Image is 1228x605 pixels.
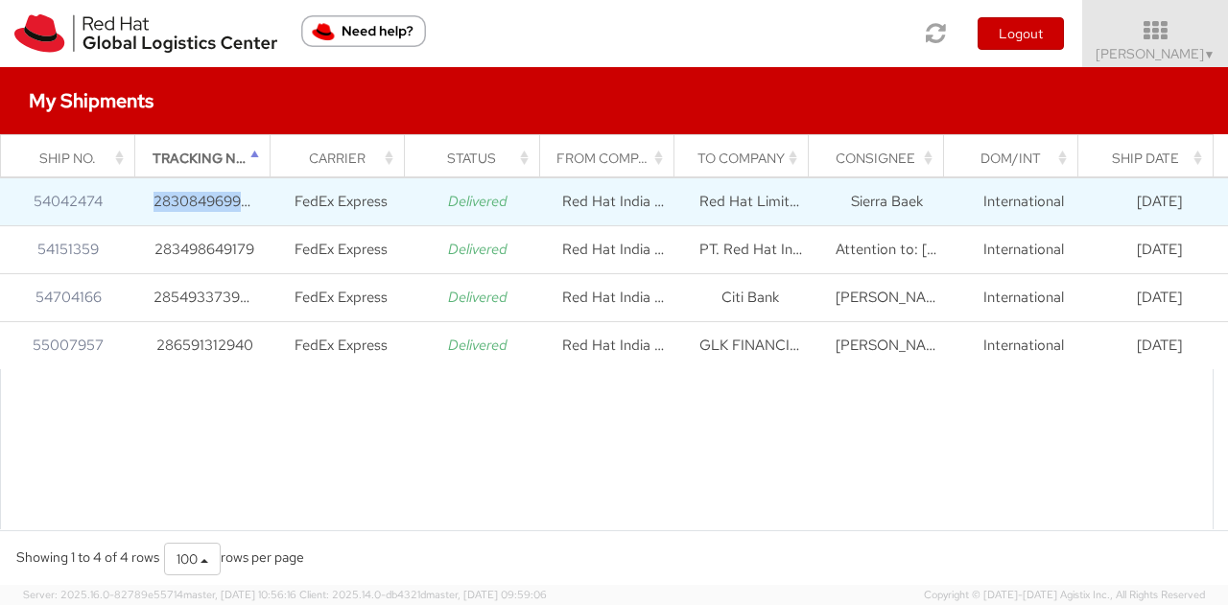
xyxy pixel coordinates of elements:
[1092,321,1228,369] td: [DATE]
[448,240,508,259] i: Delivered
[1092,273,1228,321] td: [DATE]
[272,225,409,273] td: FedEx Express
[422,149,533,168] div: Status
[136,177,272,225] td: 283084969907
[23,588,296,601] span: Server: 2025.16.0-82789e55714
[978,17,1064,50] button: Logout
[136,321,272,369] td: 286591312940
[818,321,955,369] td: [PERSON_NAME]
[1096,149,1207,168] div: Ship Date
[35,288,102,307] a: 54704166
[956,321,1092,369] td: International
[546,273,682,321] td: Red Hat India Private Limited
[924,588,1205,603] span: Copyright © [DATE]-[DATE] Agistix Inc., All Rights Reserved
[546,321,682,369] td: Red Hat India Private Limited
[287,149,398,168] div: Carrier
[556,149,668,168] div: From Company
[956,177,1092,225] td: International
[682,177,818,225] td: Red Hat Limited, Korea Branch
[272,273,409,321] td: FedEx Express
[14,14,277,53] img: rh-logistics-00dfa346123c4ec078e1.svg
[34,192,103,211] a: 54042474
[136,225,272,273] td: 283498649179
[301,15,426,47] button: Need help?
[18,149,130,168] div: Ship No.
[448,288,508,307] i: Delivered
[956,273,1092,321] td: International
[426,588,547,601] span: master, [DATE] 09:59:06
[818,273,955,321] td: [PERSON_NAME]
[136,273,272,321] td: 285493373989
[37,240,99,259] a: 54151359
[177,550,198,568] span: 100
[448,336,508,355] i: Delivered
[164,543,221,575] button: 100
[956,225,1092,273] td: International
[299,588,547,601] span: Client: 2025.14.0-db4321d
[153,149,264,168] div: Tracking Number
[682,273,818,321] td: Citi Bank
[1096,45,1216,62] span: [PERSON_NAME]
[448,192,508,211] i: Delivered
[546,177,682,225] td: Red Hat India Private Limited
[818,225,955,273] td: Attention to: [PERSON_NAME]
[272,321,409,369] td: FedEx Express
[692,149,803,168] div: To Company
[960,149,1072,168] div: Dom/Int
[183,588,296,601] span: master, [DATE] 10:56:16
[16,548,159,566] span: Showing 1 to 4 of 4 rows
[826,149,937,168] div: Consignee
[1204,47,1216,62] span: ▼
[682,321,818,369] td: GLK FINANCIAL CONSULTING LTD
[546,225,682,273] td: Red Hat India Private Limited
[164,543,304,575] div: rows per page
[272,177,409,225] td: FedEx Express
[682,225,818,273] td: PT. Red Hat Indonesia
[1092,177,1228,225] td: [DATE]
[818,177,955,225] td: Sierra Baek
[33,336,104,355] a: 55007957
[1092,225,1228,273] td: [DATE]
[29,90,153,111] h4: My Shipments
